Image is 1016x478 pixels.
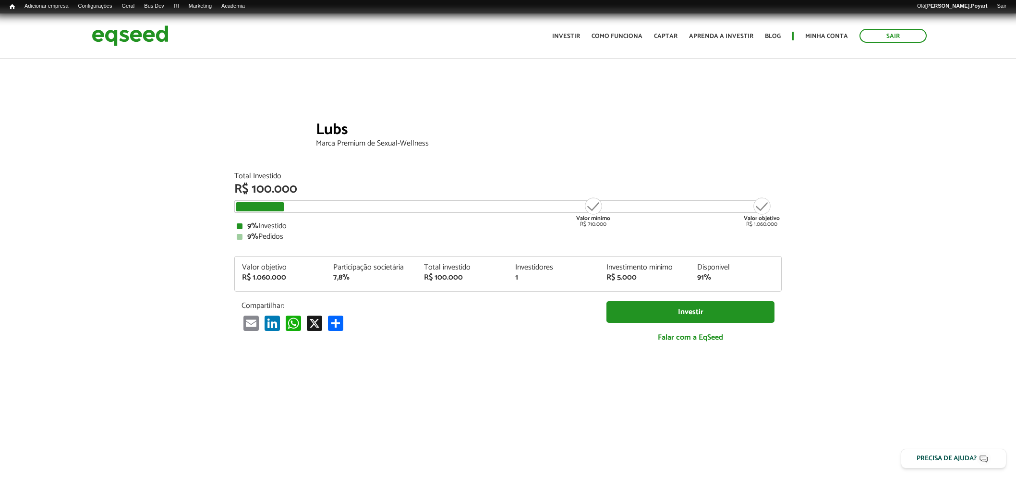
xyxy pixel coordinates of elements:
[805,33,848,39] a: Minha conta
[237,222,779,230] div: Investido
[234,172,782,180] div: Total Investido
[242,301,592,310] p: Compartilhar:
[247,220,258,233] strong: 9%
[333,274,410,282] div: 7,8%
[10,3,15,10] span: Início
[284,315,303,331] a: WhatsApp
[169,2,184,10] a: RI
[263,315,282,331] a: LinkedIn
[575,196,611,227] div: R$ 710.000
[654,33,677,39] a: Captar
[234,183,782,196] div: R$ 100.000
[73,2,117,10] a: Configurações
[552,33,580,39] a: Investir
[765,33,781,39] a: Blog
[117,2,139,10] a: Geral
[606,264,683,271] div: Investimento mínimo
[576,214,610,223] strong: Valor mínimo
[515,274,592,282] div: 1
[326,315,345,331] a: Compartilhar
[606,328,774,347] a: Falar com a EqSeed
[305,315,324,331] a: X
[592,33,642,39] a: Como funciona
[316,122,782,140] div: Lubs
[925,3,987,9] strong: [PERSON_NAME].Poyart
[697,264,774,271] div: Disponível
[92,23,169,49] img: EqSeed
[744,214,780,223] strong: Valor objetivo
[424,264,501,271] div: Total investido
[247,230,258,243] strong: 9%
[237,233,779,241] div: Pedidos
[217,2,250,10] a: Academia
[606,301,774,323] a: Investir
[5,2,20,12] a: Início
[184,2,217,10] a: Marketing
[139,2,169,10] a: Bus Dev
[424,274,501,282] div: R$ 100.000
[606,274,683,282] div: R$ 5.000
[20,2,73,10] a: Adicionar empresa
[242,274,319,282] div: R$ 1.060.000
[912,2,992,10] a: Olá[PERSON_NAME].Poyart
[689,33,753,39] a: Aprenda a investir
[242,315,261,331] a: Email
[697,274,774,282] div: 91%
[333,264,410,271] div: Participação societária
[992,2,1011,10] a: Sair
[859,29,927,43] a: Sair
[744,196,780,227] div: R$ 1.060.000
[515,264,592,271] div: Investidores
[316,140,782,147] div: Marca Premium de Sexual-Wellness
[242,264,319,271] div: Valor objetivo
